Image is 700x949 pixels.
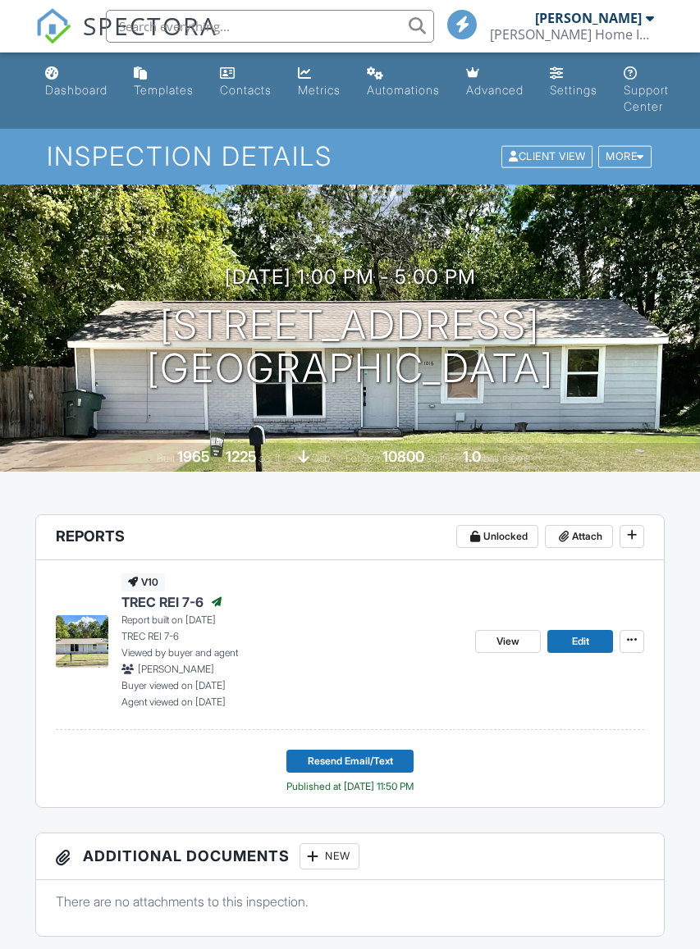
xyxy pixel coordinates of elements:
[543,59,604,106] a: Settings
[500,149,597,162] a: Client View
[463,448,481,465] div: 1.0
[550,83,597,97] div: Settings
[624,83,669,113] div: Support Center
[460,59,530,106] a: Advanced
[483,452,530,464] span: bathrooms
[501,146,592,168] div: Client View
[466,83,524,97] div: Advanced
[177,448,210,465] div: 1965
[56,892,645,910] p: There are no attachments to this inspection.
[127,59,200,106] a: Templates
[220,83,272,97] div: Contacts
[298,83,341,97] div: Metrics
[226,448,257,465] div: 1225
[134,83,194,97] div: Templates
[360,59,446,106] a: Automations (Basic)
[35,22,217,57] a: SPECTORA
[259,452,282,464] span: sq. ft.
[213,59,278,106] a: Contacts
[598,146,652,168] div: More
[47,142,653,171] h1: Inspection Details
[83,8,217,43] span: SPECTORA
[367,83,440,97] div: Automations
[35,8,71,44] img: The Best Home Inspection Software - Spectora
[427,452,447,464] span: sq.ft.
[617,59,675,122] a: Support Center
[291,59,347,106] a: Metrics
[535,10,642,26] div: [PERSON_NAME]
[45,83,108,97] div: Dashboard
[382,448,424,465] div: 10800
[36,833,665,880] h3: Additional Documents
[345,452,380,464] span: Lot Size
[312,452,330,464] span: slab
[147,303,554,390] h1: [STREET_ADDRESS] [GEOGRAPHIC_DATA]
[39,59,114,106] a: Dashboard
[106,10,434,43] input: Search everything...
[490,26,654,43] div: Teague Home Inspections
[225,266,476,288] h3: [DATE] 1:00 pm - 5:00 pm
[157,452,175,464] span: Built
[300,843,359,869] div: New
